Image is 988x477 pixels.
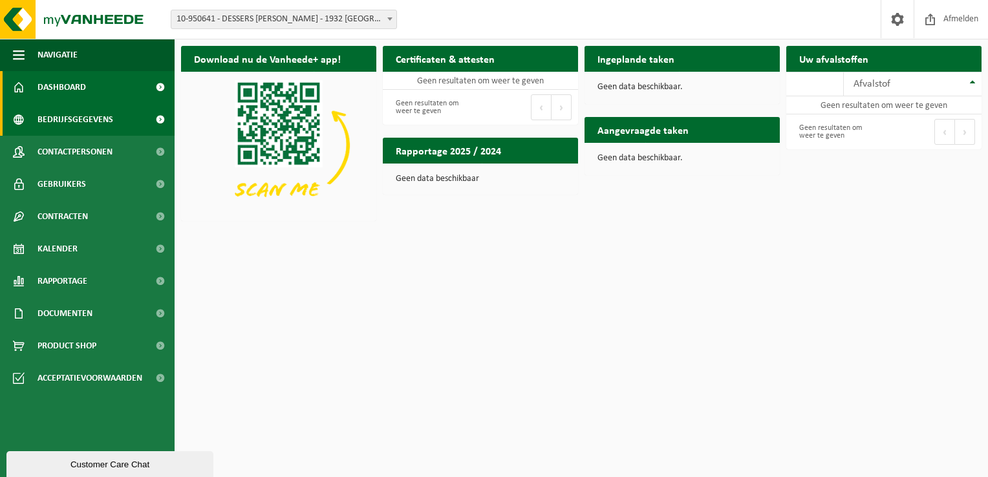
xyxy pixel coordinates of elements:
button: Previous [934,119,955,145]
span: Contracten [38,200,88,233]
span: Gebruikers [38,168,86,200]
span: Bedrijfsgegevens [38,103,113,136]
span: Product Shop [38,330,96,362]
iframe: chat widget [6,449,216,477]
div: Geen resultaten om weer te geven [389,93,474,122]
div: Geen resultaten om weer te geven [793,118,877,146]
span: Dashboard [38,71,86,103]
img: Download de VHEPlus App [181,72,376,218]
span: Acceptatievoorwaarden [38,362,142,394]
span: Documenten [38,297,92,330]
span: Navigatie [38,39,78,71]
td: Geen resultaten om weer te geven [786,96,982,114]
h2: Rapportage 2025 / 2024 [383,138,514,163]
h2: Download nu de Vanheede+ app! [181,46,354,71]
p: Geen data beschikbaar. [597,83,767,92]
h2: Uw afvalstoffen [786,46,881,71]
span: Rapportage [38,265,87,297]
td: Geen resultaten om weer te geven [383,72,578,90]
span: 10-950641 - DESSERS HERMAN - 1932 SINT-STEVENS-WOLUWE, FRANS SMOLDERSSTRAAT 18C [171,10,396,28]
button: Next [955,119,975,145]
span: Afvalstof [854,79,890,89]
h2: Ingeplande taken [585,46,687,71]
span: Contactpersonen [38,136,113,168]
h2: Aangevraagde taken [585,117,702,142]
a: Bekijk rapportage [482,163,577,189]
span: 10-950641 - DESSERS HERMAN - 1932 SINT-STEVENS-WOLUWE, FRANS SMOLDERSSTRAAT 18C [171,10,397,29]
button: Previous [531,94,552,120]
button: Next [552,94,572,120]
span: Kalender [38,233,78,265]
h2: Certificaten & attesten [383,46,508,71]
p: Geen data beschikbaar [396,175,565,184]
p: Geen data beschikbaar. [597,154,767,163]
